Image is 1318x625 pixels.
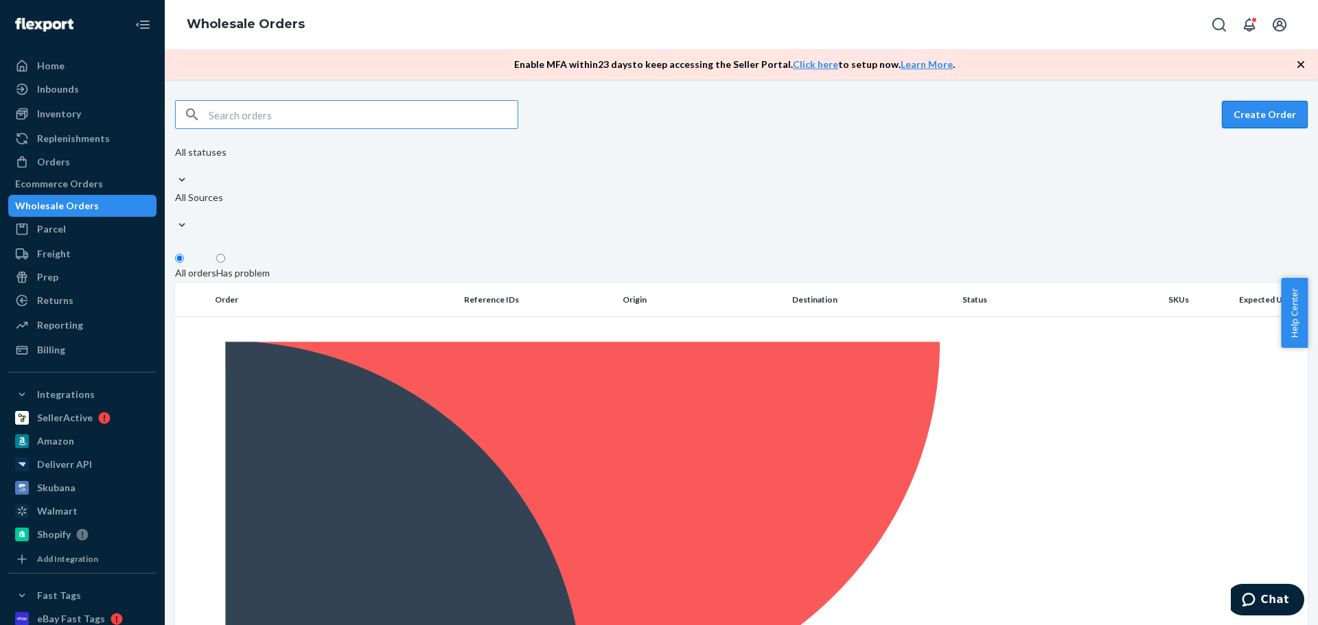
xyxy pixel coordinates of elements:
div: Add Integration [37,553,98,565]
a: Learn More [901,58,953,70]
div: Has problem [216,266,270,280]
div: Freight [37,247,71,261]
div: Ecommerce Orders [15,177,103,191]
a: Amazon [8,430,157,452]
div: Orders [37,155,70,169]
a: Returns [8,290,157,311]
a: Inventory [8,103,157,125]
input: All Sources [175,204,176,218]
button: Close Navigation [129,11,157,38]
a: Replenishments [8,128,157,150]
button: Create Order [1222,101,1308,128]
a: Walmart [8,500,157,522]
div: Walmart [37,504,78,518]
a: Home [8,55,157,77]
a: Freight [8,243,157,265]
button: Open account menu [1266,11,1293,38]
div: Inventory [37,107,81,121]
button: Integrations [8,384,157,405]
a: Wholesale Orders [8,195,157,217]
button: Help Center [1281,278,1308,348]
th: Destination [787,283,957,316]
div: SellerActive [37,411,93,425]
input: All statuses [175,159,176,173]
a: Deliverr API [8,453,157,475]
iframe: Opens a widget where you can chat to one of our agents [1231,584,1304,618]
a: Inbounds [8,78,157,100]
div: Billing [37,343,65,357]
div: Shopify [37,528,71,541]
div: Inbounds [37,82,79,96]
a: Skubana [8,477,157,499]
div: Prep [37,270,58,284]
a: Billing [8,339,157,361]
a: Shopify [8,523,157,545]
div: All statuses [175,145,227,159]
a: Reporting [8,314,157,336]
th: Expected Units [1194,283,1308,316]
th: SKUs [1115,283,1195,316]
div: Replenishments [37,132,110,145]
div: Deliverr API [37,458,92,471]
div: All orders [175,266,216,280]
a: Add Integration [8,551,157,567]
a: Click here [793,58,838,70]
img: Flexport logo [15,18,73,32]
input: Search orders [209,101,518,128]
div: Fast Tags [37,589,81,602]
div: Home [37,59,65,73]
a: Ecommerce Orders [8,173,157,195]
div: Reporting [37,318,83,332]
div: Returns [37,294,73,307]
input: Has problem [216,254,225,263]
button: Fast Tags [8,585,157,606]
button: Open notifications [1236,11,1263,38]
p: Enable MFA within 23 days to keep accessing the Seller Portal. to setup now. . [514,58,955,71]
div: Skubana [37,481,76,495]
div: All Sources [175,191,223,204]
a: Prep [8,266,157,288]
div: Amazon [37,434,74,448]
a: Parcel [8,218,157,240]
ol: breadcrumbs [176,5,316,45]
th: Order [209,283,459,316]
div: Wholesale Orders [15,199,99,213]
th: Status [957,283,1115,316]
div: Integrations [37,388,95,401]
input: All orders [175,254,184,263]
a: Wholesale Orders [187,16,305,32]
a: SellerActive [8,407,157,429]
a: Orders [8,151,157,173]
button: Open Search Box [1205,11,1233,38]
th: Origin [617,283,787,316]
div: Parcel [37,222,66,236]
th: Reference IDs [459,283,617,316]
